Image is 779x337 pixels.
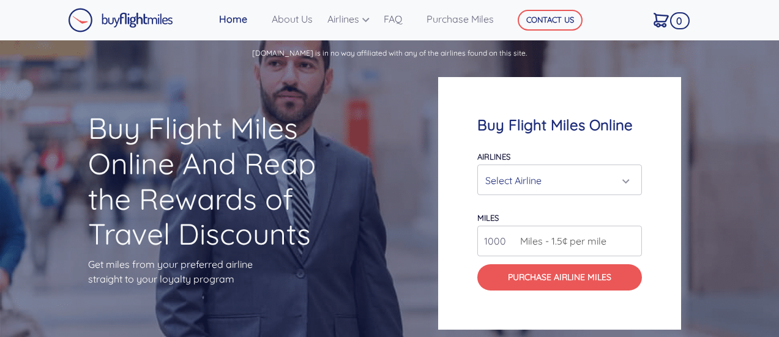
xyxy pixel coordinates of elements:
button: Select Airline [477,165,642,195]
span: Miles - 1.5¢ per mile [514,234,606,248]
a: 0 [649,7,686,32]
img: Buy Flight Miles Logo [68,8,173,32]
h1: Buy Flight Miles Online And Reap the Rewards of Travel Discounts [88,111,341,251]
span: 0 [670,12,690,29]
label: miles [477,213,499,223]
a: Purchase Miles [422,7,499,31]
a: Buy Flight Miles Logo [68,5,173,35]
button: Purchase Airline Miles [477,264,642,291]
a: About Us [267,7,322,31]
div: Select Airline [485,169,627,192]
p: Get miles from your preferred airline straight to your loyalty program [88,257,341,286]
a: Airlines [322,7,379,31]
h4: Buy Flight Miles Online [477,116,642,134]
a: Home [214,7,267,31]
label: Airlines [477,152,510,161]
img: Cart [654,13,669,28]
button: CONTACT US [518,10,583,31]
a: FAQ [379,7,422,31]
